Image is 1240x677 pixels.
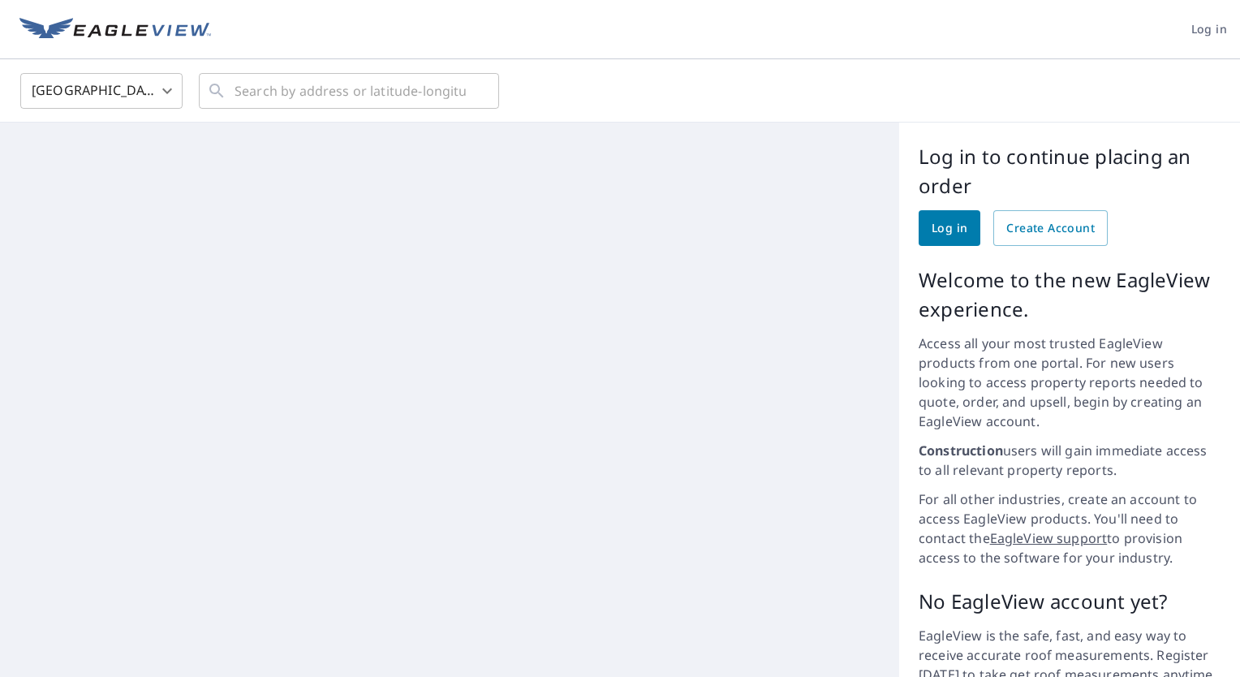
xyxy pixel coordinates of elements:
[919,265,1221,324] p: Welcome to the new EagleView experience.
[919,441,1221,480] p: users will gain immediate access to all relevant property reports.
[1191,19,1227,40] span: Log in
[919,489,1221,567] p: For all other industries, create an account to access EagleView products. You'll need to contact ...
[919,210,980,246] a: Log in
[20,68,183,114] div: [GEOGRAPHIC_DATA]
[932,218,967,239] span: Log in
[919,334,1221,431] p: Access all your most trusted EagleView products from one portal. For new users looking to access ...
[919,142,1221,201] p: Log in to continue placing an order
[990,529,1108,547] a: EagleView support
[993,210,1108,246] a: Create Account
[19,18,211,42] img: EV Logo
[919,442,1003,459] strong: Construction
[919,587,1221,616] p: No EagleView account yet?
[235,68,466,114] input: Search by address or latitude-longitude
[1006,218,1095,239] span: Create Account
